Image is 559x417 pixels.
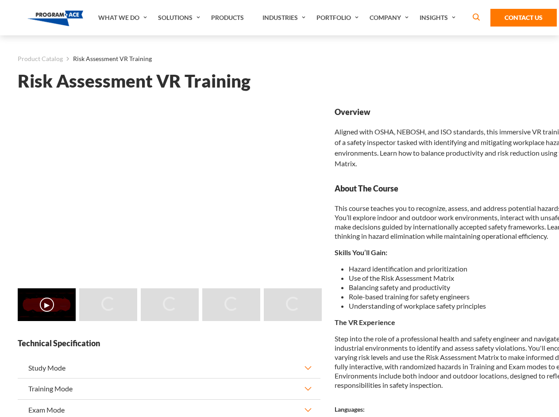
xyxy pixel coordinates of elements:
[18,288,76,321] img: Risk Assessment VR Training - Video 0
[18,53,63,65] a: Product Catalog
[18,107,320,277] iframe: Risk Assessment VR Training - Video 0
[27,11,84,26] img: Program-Ace
[335,406,365,413] strong: Languages:
[18,358,320,378] button: Study Mode
[63,53,152,65] li: Risk Assessment VR Training
[40,298,54,312] button: ▶
[18,379,320,399] button: Training Mode
[490,9,557,27] a: Contact Us
[18,338,320,349] strong: Technical Specification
